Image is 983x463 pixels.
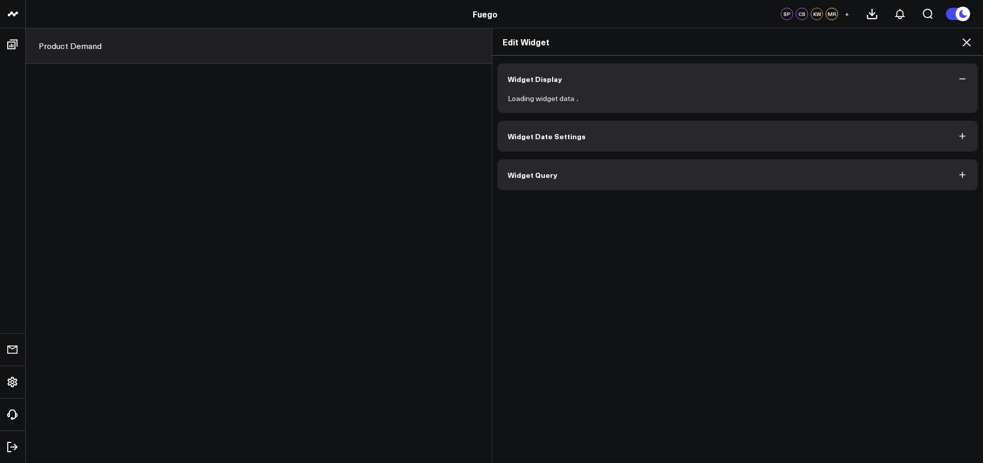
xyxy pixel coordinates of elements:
[796,8,808,20] div: CS
[781,8,793,20] div: SP
[508,75,562,83] span: Widget Display
[811,8,823,20] div: KW
[508,171,557,179] span: Widget Query
[841,8,853,20] button: +
[497,121,978,152] button: Widget Date Settings
[473,8,497,20] a: Fuego
[508,132,586,140] span: Widget Date Settings
[826,8,838,20] div: MR
[497,159,978,190] button: Widget Query
[508,94,968,103] div: Loading widget data
[845,10,849,18] span: +
[497,63,978,94] button: Widget Display
[503,36,973,47] h2: Edit Widget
